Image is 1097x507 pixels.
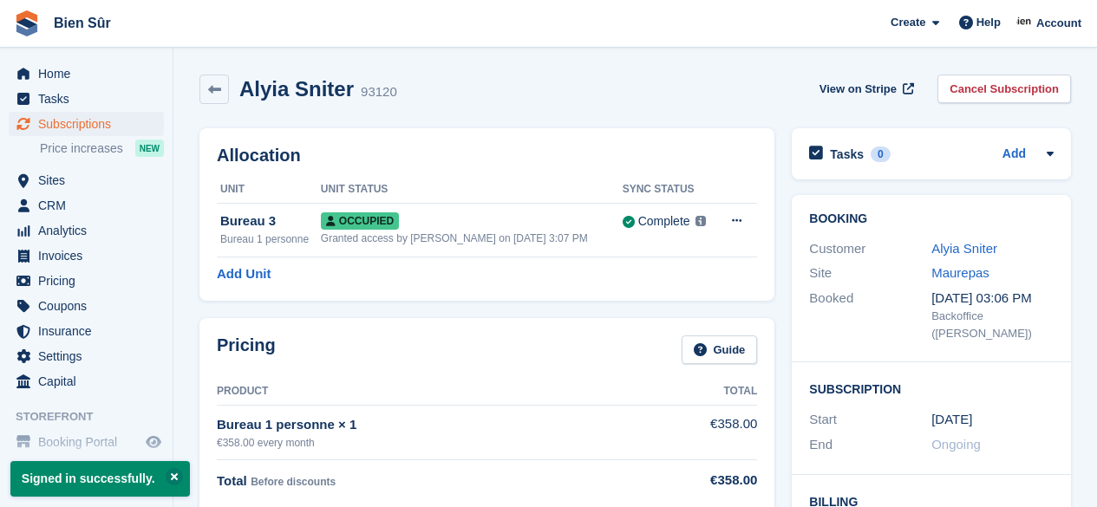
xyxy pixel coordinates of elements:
[217,335,276,364] h2: Pricing
[38,319,142,343] span: Insurance
[937,75,1071,103] a: Cancel Subscription
[1016,14,1034,31] img: Asmaa Habri
[38,218,142,243] span: Analytics
[809,239,931,259] div: Customer
[251,476,336,488] span: Before discounts
[1036,15,1081,32] span: Account
[682,335,758,364] a: Guide
[9,168,164,192] a: menu
[809,212,1054,226] h2: Booking
[931,437,981,452] span: Ongoing
[217,176,321,204] th: Unit
[10,461,190,497] p: Signed in successfully.
[361,82,397,102] div: 93120
[14,10,40,36] img: stora-icon-8386f47178a22dfd0bd8f6a31ec36ba5ce8667c1dd55bd0f319d3a0aa187defe.svg
[809,289,931,342] div: Booked
[38,344,142,368] span: Settings
[38,112,142,136] span: Subscriptions
[38,269,142,293] span: Pricing
[40,140,123,157] span: Price increases
[809,263,931,283] div: Site
[16,408,173,426] span: Storefront
[623,176,716,204] th: Sync Status
[9,62,164,86] a: menu
[38,369,142,393] span: Capital
[220,211,321,231] div: Bureau 3
[38,430,142,454] span: Booking Portal
[931,265,989,280] a: Maurepas
[9,112,164,136] a: menu
[9,319,164,343] a: menu
[217,378,674,406] th: Product
[217,264,271,284] a: Add Unit
[38,193,142,218] span: CRM
[931,289,1054,309] div: [DATE] 03:06 PM
[9,269,164,293] a: menu
[976,14,1001,31] span: Help
[809,410,931,430] div: Start
[47,9,118,37] a: Bien Sûr
[9,430,164,454] a: menu
[217,146,757,166] h2: Allocation
[695,216,706,226] img: icon-info-grey-7440780725fd019a000dd9b08b2336e03edf1995a4989e88bcd33f0948082b44.svg
[38,87,142,111] span: Tasks
[9,87,164,111] a: menu
[38,168,142,192] span: Sites
[217,435,674,451] div: €358.00 every month
[1002,145,1026,165] a: Add
[321,231,623,246] div: Granted access by [PERSON_NAME] on [DATE] 3:07 PM
[38,62,142,86] span: Home
[40,139,164,158] a: Price increases NEW
[9,218,164,243] a: menu
[9,193,164,218] a: menu
[931,241,997,256] a: Alyia Sniter
[135,140,164,157] div: NEW
[220,231,321,247] div: Bureau 1 personne
[217,415,674,435] div: Bureau 1 personne × 1
[321,212,399,230] span: Occupied
[9,294,164,318] a: menu
[809,435,931,455] div: End
[38,244,142,268] span: Invoices
[9,244,164,268] a: menu
[891,14,925,31] span: Create
[830,146,864,162] h2: Tasks
[239,77,354,101] h2: Alyia Sniter
[674,378,757,406] th: Total
[931,410,972,430] time: 2025-07-24 23:00:00 UTC
[931,308,1054,341] div: Backoffice ([PERSON_NAME])
[813,75,917,103] a: View on Stripe
[809,380,1054,397] h2: Subscription
[674,405,757,459] td: €358.00
[638,212,690,231] div: Complete
[674,471,757,491] div: €358.00
[871,146,891,162] div: 0
[143,432,164,452] a: Preview store
[38,294,142,318] span: Coupons
[9,369,164,393] a: menu
[819,81,897,98] span: View on Stripe
[217,473,247,488] span: Total
[9,344,164,368] a: menu
[321,176,623,204] th: Unit Status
